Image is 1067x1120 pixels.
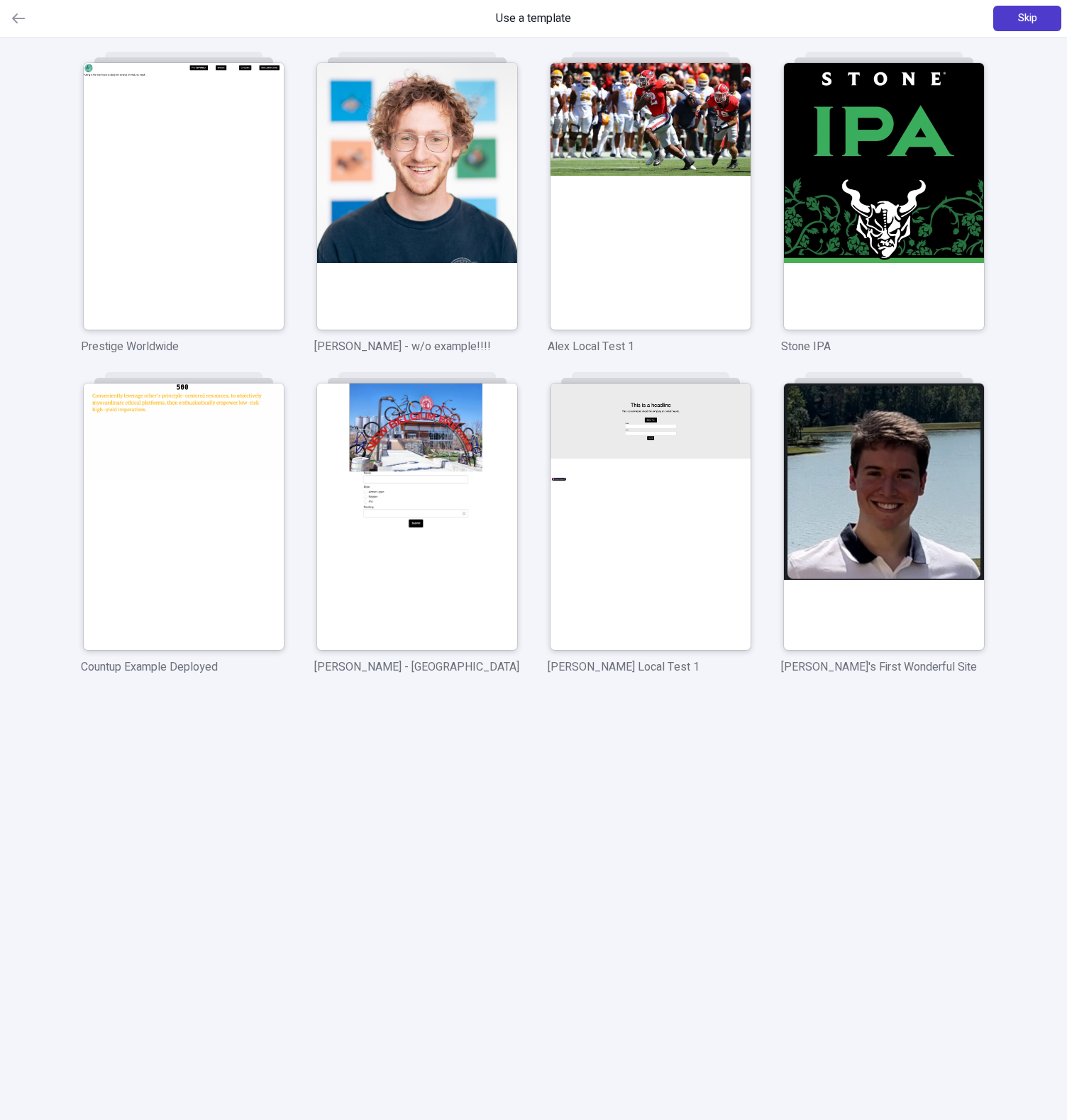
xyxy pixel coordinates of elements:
[1018,11,1037,26] span: Skip
[993,6,1061,31] button: Skip
[81,659,286,676] p: Countup Example Deployed
[314,338,519,355] p: [PERSON_NAME] - w/o example!!!!
[81,338,286,355] p: Prestige Worldwide
[781,659,986,676] p: [PERSON_NAME]'s First Wonderful Site
[781,338,986,355] p: Stone IPA
[496,10,571,27] span: Use a template
[548,338,753,355] p: Alex Local Test 1
[548,659,753,676] p: [PERSON_NAME] Local Test 1
[314,659,519,676] p: [PERSON_NAME] - [GEOGRAPHIC_DATA]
